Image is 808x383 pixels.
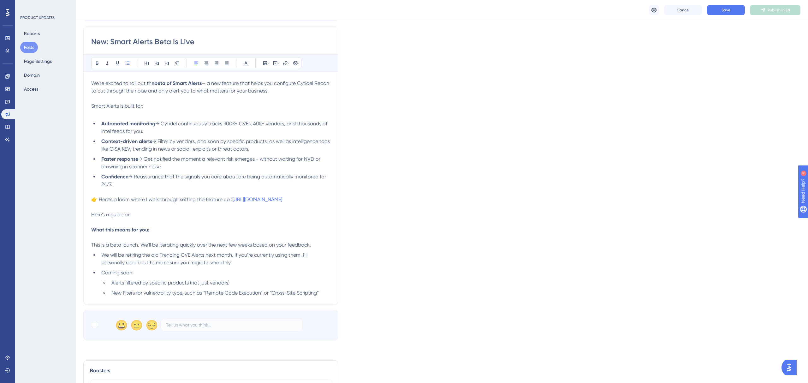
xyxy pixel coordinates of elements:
span: Publish in EN [768,8,790,13]
span: Smart Alerts is built for: [91,103,143,109]
strong: beta of Smart Alerts [154,80,202,86]
span: → Filter by vendors, and soon by specific products, as well as intelligence tags like CISA KEV, t... [101,138,331,152]
span: Cancel [677,8,690,13]
button: Page Settings [20,56,56,67]
button: Publish in EN [750,5,800,15]
span: We will be retiring the old Trending CVE Alerts next month. If you’re currently using them, I’ll ... [101,252,309,266]
strong: Faster response [101,156,138,162]
span: Here's a guide on [91,212,131,218]
div: Boosters [90,367,332,374]
div: PRODUCT UPDATES [20,15,55,20]
span: We’re excited to roll out the [91,80,154,86]
strong: What this means for you: [91,227,149,233]
span: → Get notified the moment a relevant risk emerges - without waiting for NVD or drowning in scanne... [101,156,322,170]
span: New filters for vulnerability type, such as “Remote Code Execution” or “Cross-Site Scripting” [111,290,319,296]
span: Alerts filtered by specific products (not just vendors) [111,280,229,286]
button: Domain [20,69,44,81]
span: → Reassurance that the signals you care about are being automatically monitored for 24/7. [101,174,327,187]
a: [URL][DOMAIN_NAME] [232,196,282,202]
strong: Context-driven alerts [101,138,152,144]
button: Reports [20,28,44,39]
iframe: UserGuiding AI Assistant Launcher [781,358,800,377]
span: Save [722,8,730,13]
span: 👉 Here’s a loom where I walk through setting the feature up : [91,196,232,202]
button: Save [707,5,745,15]
input: Post Title [91,37,330,47]
button: Access [20,83,42,95]
span: — a new feature that helps you configure Cytidel Recon to cut through the noise and only alert yo... [91,80,330,94]
span: → Cytidel continuously tracks 300K+ CVEs, 40K+ vendors, and thousands of intel feeds for you. [101,121,329,134]
span: Coming soon: [101,270,134,276]
strong: Automated monitoring [101,121,155,127]
span: Need Help? [15,2,39,9]
button: Posts [20,42,38,53]
button: Cancel [664,5,702,15]
strong: Confidence [101,174,128,180]
span: This is a beta launch. We’ll be iterating quickly over the next few weeks based on your feedback. [91,242,311,248]
div: 4 [44,3,46,8]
